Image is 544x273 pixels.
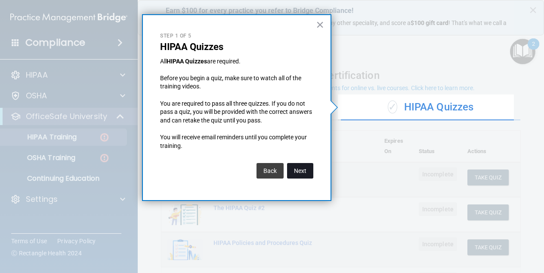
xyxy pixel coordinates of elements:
[341,94,520,120] div: HIPAA Quizzes
[316,18,324,31] button: Close
[160,58,167,65] span: All
[160,41,313,53] p: HIPAA Quizzes
[160,74,313,91] p: Before you begin a quiz, make sure to watch all of the training videos.
[160,32,313,40] p: Step 1 of 5
[160,100,313,125] p: You are required to pass all three quizzes. If you do not pass a quiz, you will be provided with ...
[160,133,313,150] p: You will receive email reminders until you complete your training.
[257,163,284,179] button: Back
[207,58,241,65] span: are required.
[287,163,313,179] button: Next
[167,58,207,65] strong: HIPAA Quizzes
[388,100,397,113] span: ✓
